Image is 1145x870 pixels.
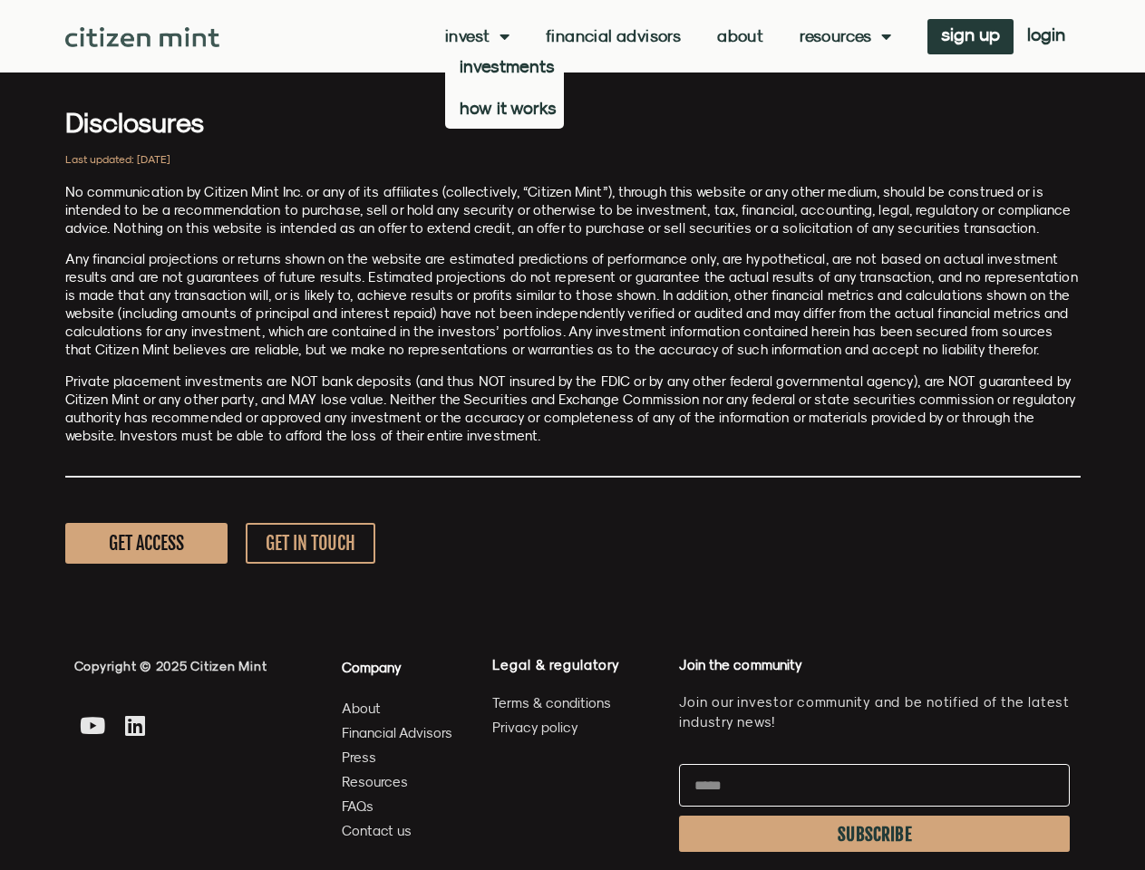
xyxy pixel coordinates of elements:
span: sign up [941,28,1000,41]
a: sign up [927,19,1014,54]
a: FAQs [342,795,453,817]
a: investments [445,45,564,87]
a: login [1014,19,1079,54]
p: Private placement investments are NOT bank deposits (and thus NOT insured by the FDIC or by any o... [65,372,1081,445]
a: About [717,27,763,45]
span: Copyright © 2025 Citizen Mint [74,659,267,673]
span: login [1027,28,1065,41]
h3: Disclosures [65,109,1081,136]
a: Resources [800,27,891,45]
span: Resources [342,770,408,793]
span: Financial Advisors [342,721,452,744]
h4: Company [342,656,453,679]
span: Press [342,746,376,768]
a: Invest [445,27,509,45]
span: SUBSCRIBE [838,827,912,842]
a: Privacy policy [492,716,661,739]
a: Contact us [342,819,453,842]
a: Financial Advisors [342,721,453,744]
h4: Join the community [679,656,1070,674]
form: Newsletter [679,764,1070,861]
p: Join our investor community and be notified of the latest industry news! [679,692,1070,732]
a: Resources [342,770,453,793]
a: About [342,697,453,720]
a: Terms & conditions [492,691,661,714]
ul: Invest [445,45,564,129]
button: SUBSCRIBE [679,816,1070,852]
img: Citizen Mint [65,27,220,47]
span: About [342,697,381,720]
span: FAQs [342,795,374,817]
span: GET ACCESS [109,532,184,555]
a: GET IN TOUCH [246,523,375,564]
p: Any financial projections or returns shown on the website are estimated predictions of performanc... [65,250,1081,359]
span: Privacy policy [492,716,578,739]
span: Terms & conditions [492,691,611,714]
a: Financial Advisors [546,27,681,45]
span: Contact us [342,819,412,842]
h2: Last updated: [DATE] [65,154,1081,165]
a: GET ACCESS [65,523,228,564]
p: No communication by Citizen Mint Inc. or any of its affiliates (collectively, “Citizen Mint”), th... [65,183,1081,237]
a: how it works [445,87,564,129]
a: Press [342,746,453,768]
h4: Legal & regulatory [492,656,661,673]
span: GET IN TOUCH [266,532,355,555]
nav: Menu [445,27,891,45]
